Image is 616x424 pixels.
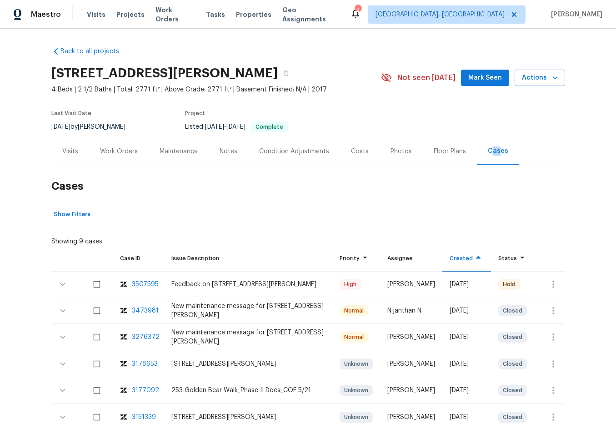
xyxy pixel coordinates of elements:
div: 3177092 [132,386,159,395]
span: Normal [341,306,367,315]
div: [PERSON_NAME] [387,386,435,395]
span: Normal [341,333,367,342]
span: Geo Assignments [282,5,339,24]
div: [STREET_ADDRESS][PERSON_NAME] [171,359,325,368]
a: zendesk-icon3177092 [120,386,157,395]
span: Unknown [341,359,372,368]
img: zendesk-icon [120,306,127,315]
div: Case ID [120,254,157,263]
span: Project [185,111,205,116]
div: Showing 9 cases [51,233,102,246]
div: 3507595 [132,280,159,289]
div: [DATE] [450,359,484,368]
span: [GEOGRAPHIC_DATA], [GEOGRAPHIC_DATA] [376,10,505,19]
div: 2 [355,5,361,15]
div: [DATE] [450,386,484,395]
a: zendesk-icon3276372 [120,333,157,342]
div: Condition Adjustments [259,147,329,156]
span: Properties [236,10,271,19]
div: Nijanthan N [387,306,435,315]
div: Priority [340,254,373,263]
div: Feedback on [STREET_ADDRESS][PERSON_NAME] [171,280,325,289]
button: Actions [515,70,565,86]
span: Projects [116,10,145,19]
div: Created [450,254,484,263]
div: [DATE] [450,280,484,289]
span: Closed [499,306,526,315]
span: Not seen [DATE] [397,73,456,82]
div: 3473981 [132,306,159,315]
div: Assignee [387,254,435,263]
span: 4 Beds | 2 1/2 Baths | Total: 2771 ft² | Above Grade: 2771 ft² | Basement Finished: N/A | 2017 [51,85,381,94]
img: zendesk-icon [120,386,127,395]
span: Tasks [206,11,225,18]
div: Notes [220,147,237,156]
img: zendesk-icon [120,280,127,289]
div: New maintenance message for [STREET_ADDRESS][PERSON_NAME] [171,328,325,346]
h2: [STREET_ADDRESS][PERSON_NAME] [51,69,278,78]
span: [DATE] [226,124,245,130]
span: Listed [185,124,288,130]
span: Last Visit Date [51,111,91,116]
div: Visits [62,147,78,156]
h2: Cases [51,165,565,207]
div: 3178653 [132,359,158,368]
span: [DATE] [51,124,70,130]
div: Photos [391,147,412,156]
span: Show Filters [54,209,90,220]
span: Unknown [341,386,372,395]
div: [DATE] [450,333,484,342]
span: [PERSON_NAME] [547,10,602,19]
span: Mark Seen [468,72,502,84]
div: 253 Golden Bear Walk_Phase II Docs_COE 5/21 [171,386,325,395]
span: Closed [499,359,526,368]
span: Closed [499,413,526,422]
div: New maintenance message for [STREET_ADDRESS][PERSON_NAME] [171,302,325,320]
div: Work Orders [100,147,138,156]
img: zendesk-icon [120,359,127,368]
span: Unknown [341,413,372,422]
a: zendesk-icon3178653 [120,359,157,368]
div: 3276372 [132,333,160,342]
span: High [341,280,360,289]
span: Actions [522,72,558,84]
span: Hold [499,280,519,289]
a: zendesk-icon3473981 [120,306,157,315]
div: [STREET_ADDRESS][PERSON_NAME] [171,413,325,422]
div: Floor Plans [434,147,466,156]
div: Cases [488,146,508,156]
div: [PERSON_NAME] [387,359,435,368]
div: by [PERSON_NAME] [51,121,136,132]
div: 3151339 [132,413,156,422]
span: Complete [252,124,287,130]
span: Work Orders [155,5,195,24]
img: zendesk-icon [120,413,127,422]
span: Maestro [31,10,61,19]
span: Visits [87,10,105,19]
button: Show Filters [51,207,93,222]
button: Copy Address [278,65,294,81]
div: Issue Description [171,254,325,263]
div: [DATE] [450,413,484,422]
div: [DATE] [450,306,484,315]
span: [DATE] [205,124,224,130]
div: [PERSON_NAME] [387,413,435,422]
a: zendesk-icon3507595 [120,280,157,289]
div: [PERSON_NAME] [387,280,435,289]
span: - [205,124,245,130]
a: zendesk-icon3151339 [120,413,157,422]
span: Closed [499,386,526,395]
button: Mark Seen [461,70,509,86]
div: Status [498,254,528,263]
div: Maintenance [160,147,198,156]
span: Closed [499,333,526,342]
img: zendesk-icon [120,333,127,342]
div: [PERSON_NAME] [387,333,435,342]
a: Back to all projects [51,47,139,56]
div: Costs [351,147,369,156]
